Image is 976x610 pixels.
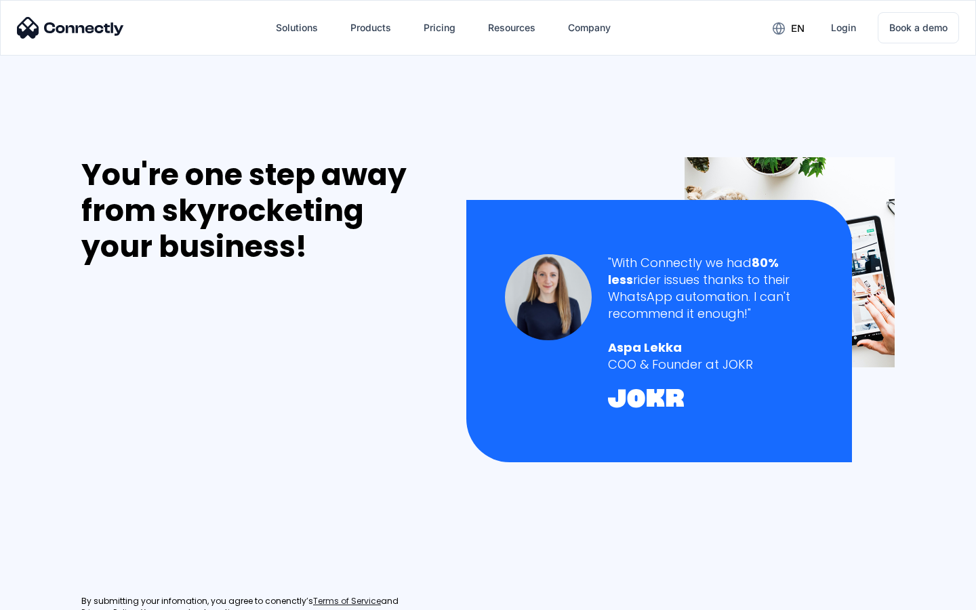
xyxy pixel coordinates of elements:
[608,254,813,323] div: "With Connectly we had rider issues thanks to their WhatsApp automation. I can't recommend it eno...
[81,157,438,264] div: You're one step away from skyrocketing your business!
[14,586,81,605] aside: Language selected: English
[488,18,535,37] div: Resources
[831,18,856,37] div: Login
[350,18,391,37] div: Products
[81,281,285,579] iframe: Form 0
[608,356,813,373] div: COO & Founder at JOKR
[878,12,959,43] a: Book a demo
[608,254,779,288] strong: 80% less
[27,586,81,605] ul: Language list
[568,18,611,37] div: Company
[276,18,318,37] div: Solutions
[313,596,381,607] a: Terms of Service
[17,17,124,39] img: Connectly Logo
[424,18,455,37] div: Pricing
[608,339,682,356] strong: Aspa Lekka
[820,12,867,44] a: Login
[791,19,805,38] div: en
[413,12,466,44] a: Pricing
